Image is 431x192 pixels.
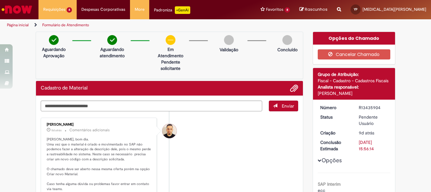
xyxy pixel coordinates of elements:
[269,101,298,111] button: Enviar
[299,7,328,13] a: Rascunhos
[359,139,388,152] div: [DATE] 15:56:14
[162,124,177,138] div: Arnaldo Jose Vieira De Melo
[313,32,395,45] div: Opções do Chamado
[282,103,294,109] span: Enviar
[318,84,391,90] div: Analista responsável:
[166,35,175,45] img: circle-minus.png
[155,59,186,71] p: Pendente solicitante
[175,6,190,14] p: +GenAi
[318,90,391,96] div: [PERSON_NAME]
[277,46,298,53] p: Concluído
[359,130,388,136] div: 21/08/2025 11:56:06
[316,130,354,136] dt: Criação
[359,104,388,111] div: R13435904
[316,114,354,120] dt: Status
[220,46,238,53] p: Validação
[81,6,125,13] span: Despesas Corporativas
[67,7,72,13] span: 4
[49,35,59,45] img: check-circle-green.png
[5,19,283,31] ul: Trilhas de página
[135,6,145,13] span: More
[155,46,186,59] p: Em Atendimento
[359,114,388,127] div: Pendente Usuário
[41,85,88,91] h2: Cadastro de Material Histórico de tíquete
[41,101,262,111] textarea: Digite sua mensagem aqui...
[224,35,234,45] img: img-circle-grey.png
[354,7,357,11] span: YP
[42,22,89,28] a: Formulário de Atendimento
[47,123,152,127] div: [PERSON_NAME]
[316,104,354,111] dt: Número
[69,127,110,133] small: Comentários adicionais
[290,84,298,92] button: Adicionar anexos
[359,130,374,136] time: 21/08/2025 11:56:06
[318,77,391,84] div: Fiscal - Cadastro - Cadastros Fiscais
[363,7,426,12] span: [MEDICAL_DATA][PERSON_NAME]
[318,71,391,77] div: Grupo de Atribuição:
[43,6,65,13] span: Requisições
[51,128,62,132] time: 25/08/2025 08:58:03
[51,128,62,132] span: 5d atrás
[7,22,29,28] a: Página inicial
[38,46,69,59] p: Aguardando Aprovação
[97,46,127,59] p: Aguardando atendimento
[359,130,374,136] span: 9d atrás
[154,6,190,14] div: Padroniza
[318,181,341,187] b: SAP Interim
[282,35,292,45] img: img-circle-grey.png
[318,49,391,59] button: Cancelar Chamado
[305,6,328,12] span: Rascunhos
[285,7,290,13] span: 8
[107,35,117,45] img: check-circle-green.png
[1,3,33,16] img: ServiceNow
[316,139,354,152] dt: Conclusão Estimada
[266,6,283,13] span: Favoritos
